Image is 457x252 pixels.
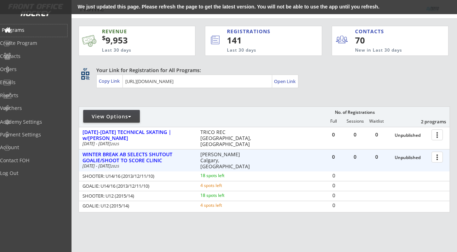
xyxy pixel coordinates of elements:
div: 18 spots left [200,193,246,198]
div: Copy Link [99,78,121,84]
div: View Options [83,113,140,120]
div: [DATE] - [DATE] [82,164,191,168]
div: Full [323,119,344,124]
div: Your Link for Registration for All Programs: [96,67,428,74]
div: 0 [323,193,344,198]
div: 2 programs [409,118,446,125]
div: 0 [323,173,344,178]
div: Unpublished [395,155,428,160]
div: GOALIE: U14/16 (2013/12/11/10) [82,184,191,188]
div: Unpublished [395,133,428,138]
div: REGISTRATIONS [227,28,292,35]
div: Sessions [344,119,366,124]
div: Waitlist [366,119,387,124]
div: 0 [323,203,344,208]
div: 0 [323,183,344,188]
div: 0 [323,132,344,137]
em: 2025 [111,141,119,146]
div: 70 [355,34,399,46]
em: 2025 [111,164,119,169]
div: SHOOTER: U14/16 (2013/12/11/10) [82,174,191,178]
button: qr_code [80,70,91,81]
div: 0 [366,154,387,159]
div: SHOOTER: U12 (2015/14) [82,194,191,198]
div: REVENUE [102,28,165,35]
button: more_vert [432,129,443,140]
div: Last 30 days [227,47,292,53]
div: 4 spots left [200,203,246,207]
div: 4 spots left [200,183,246,188]
div: [PERSON_NAME] Calgary, [GEOGRAPHIC_DATA] [200,152,256,169]
div: Last 30 days [102,47,165,53]
button: more_vert [432,152,443,163]
div: TRICO REC [GEOGRAPHIC_DATA], [GEOGRAPHIC_DATA] [200,129,256,147]
div: GOALIE: U12 (2015/14) [82,204,191,208]
div: 0 [344,132,366,137]
div: No. of Registrations [333,110,377,115]
sup: $ [102,34,105,42]
div: Open Link [274,78,296,84]
div: 0 [323,154,344,159]
div: CONTACTS [355,28,387,35]
div: 9,953 [102,34,173,46]
div: WINTER BREAK AB SELECTS SHUTOUT GOALIE/SHOOT TO SCORE CLINIC [82,152,193,164]
div: 18 spots left [200,174,246,178]
div: 0 [344,154,366,159]
div: 141 [227,34,298,46]
div: 0 [366,132,387,137]
div: New in Last 30 days [355,47,415,53]
a: Open Link [274,76,296,86]
div: [DATE] - [DATE] [82,142,191,146]
div: qr [81,67,89,71]
div: Programs [2,28,65,33]
div: [DATE]-[DATE] TECHNICAL SKATING | w/[PERSON_NAME] [82,129,193,141]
